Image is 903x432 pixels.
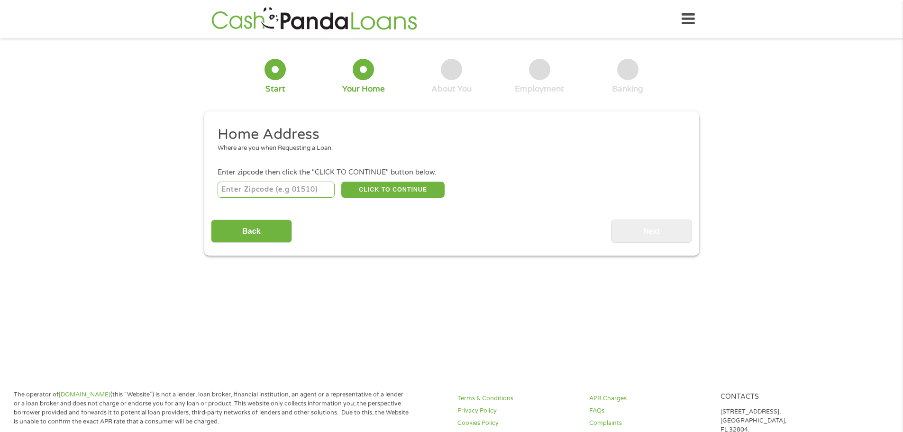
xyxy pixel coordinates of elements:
div: About You [431,84,472,94]
input: Next [611,220,692,243]
button: CLICK TO CONTINUE [341,182,445,198]
a: Terms & Conditions [457,394,578,403]
a: [DOMAIN_NAME] [59,391,110,398]
a: Cookies Policy [457,419,578,428]
a: Privacy Policy [457,406,578,415]
a: FAQs [589,406,710,415]
h2: Home Address [218,125,678,144]
input: Enter Zipcode (e.g 01510) [218,182,335,198]
div: Banking [612,84,643,94]
div: Employment [515,84,564,94]
div: Start [265,84,285,94]
div: Enter zipcode then click the "CLICK TO CONTINUE" button below. [218,167,685,178]
img: GetLoanNow Logo [209,6,420,33]
p: The operator of (this “Website”) is not a lender, loan broker, financial institution, an agent or... [14,390,409,426]
input: Back [211,220,292,243]
h4: Contacts [721,393,841,402]
a: Complaints [589,419,710,428]
a: APR Charges [589,394,710,403]
div: Where are you when Requesting a Loan. [218,144,678,153]
div: Your Home [342,84,385,94]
